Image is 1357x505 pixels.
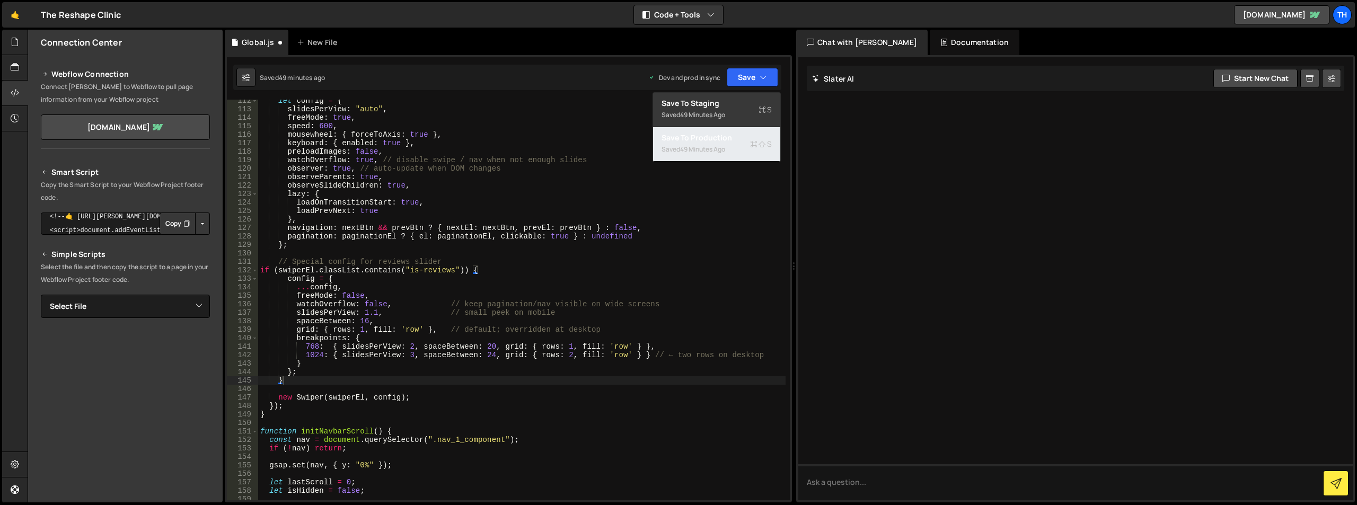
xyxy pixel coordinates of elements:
div: 120 [227,164,258,173]
div: 126 [227,215,258,224]
div: 49 minutes ago [680,110,725,119]
div: 151 [227,427,258,436]
span: S [750,139,772,149]
div: New File [297,37,341,48]
div: Button group with nested dropdown [160,212,210,235]
div: 144 [227,368,258,376]
div: 138 [227,317,258,325]
div: 159 [227,495,258,503]
div: 118 [227,147,258,156]
div: Saved [260,73,325,82]
div: 127 [227,224,258,232]
div: 119 [227,156,258,164]
div: 114 [227,113,258,122]
span: S [759,104,772,115]
div: 116 [227,130,258,139]
div: 153 [227,444,258,453]
div: Documentation [930,30,1019,55]
div: 135 [227,291,258,300]
div: 142 [227,351,258,359]
div: 145 [227,376,258,385]
textarea: <!--🤙 [URL][PERSON_NAME][DOMAIN_NAME]> <script>document.addEventListener("DOMContentLoaded", func... [41,212,210,235]
div: 130 [227,249,258,258]
div: 152 [227,436,258,444]
div: 115 [227,122,258,130]
div: 156 [227,469,258,478]
a: [DOMAIN_NAME] [41,114,210,140]
h2: Slater AI [812,74,854,84]
div: 49 minutes ago [680,145,725,154]
div: 137 [227,308,258,317]
div: 150 [227,419,258,427]
div: 149 [227,410,258,419]
div: Save to Staging [662,98,772,109]
div: 154 [227,453,258,461]
div: 131 [227,258,258,266]
p: Connect [PERSON_NAME] to Webflow to pull page information from your Webflow project [41,81,210,106]
div: 123 [227,190,258,198]
div: 148 [227,402,258,410]
div: Saved [662,143,772,156]
div: Dev and prod in sync [648,73,720,82]
div: 117 [227,139,258,147]
div: 133 [227,274,258,283]
div: 124 [227,198,258,207]
div: 141 [227,342,258,351]
div: Chat with [PERSON_NAME] [796,30,928,55]
iframe: YouTube video player [41,335,211,431]
div: 128 [227,232,258,241]
div: 146 [227,385,258,393]
div: 143 [227,359,258,368]
div: 147 [227,393,258,402]
div: Saved [662,109,772,121]
div: 112 [227,96,258,105]
div: The Reshape Clinic [41,8,121,21]
div: 132 [227,266,258,274]
button: Code + Tools [634,5,723,24]
div: 134 [227,283,258,291]
div: 139 [227,325,258,334]
a: [DOMAIN_NAME] [1234,5,1329,24]
div: 158 [227,486,258,495]
button: Copy [160,212,196,235]
div: 113 [227,105,258,113]
div: Save to Production [662,132,772,143]
button: Save to StagingS Saved49 minutes ago [653,93,780,127]
h2: Simple Scripts [41,248,210,261]
div: 155 [227,461,258,469]
button: Save [727,68,778,87]
a: Th [1333,5,1352,24]
a: 🤙 [2,2,28,28]
div: 157 [227,478,258,486]
div: 140 [227,334,258,342]
div: 49 minutes ago [279,73,325,82]
p: Select the file and then copy the script to a page in your Webflow Project footer code. [41,261,210,286]
h2: Connection Center [41,37,122,48]
div: Global.js [242,37,274,48]
div: 122 [227,181,258,190]
button: Start new chat [1213,69,1298,88]
button: Save to ProductionS Saved49 minutes ago [653,127,780,162]
h2: Webflow Connection [41,68,210,81]
div: 121 [227,173,258,181]
p: Copy the Smart Script to your Webflow Project footer code. [41,179,210,204]
h2: Smart Script [41,166,210,179]
div: 136 [227,300,258,308]
div: 125 [227,207,258,215]
div: 129 [227,241,258,249]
